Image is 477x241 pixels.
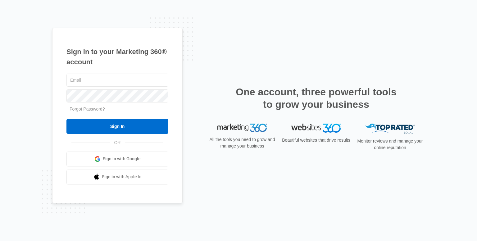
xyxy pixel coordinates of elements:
[66,152,168,166] a: Sign in with Google
[291,124,341,133] img: Websites 360
[234,86,398,111] h2: One account, three powerful tools to grow your business
[103,156,141,162] span: Sign in with Google
[102,174,142,180] span: Sign in with Apple Id
[217,124,267,132] img: Marketing 360
[66,170,168,184] a: Sign in with Apple Id
[355,138,425,151] p: Monitor reviews and manage your online reputation
[66,47,168,67] h1: Sign in to your Marketing 360® account
[281,137,351,143] p: Beautiful websites that drive results
[110,139,125,146] span: OR
[66,119,168,134] input: Sign In
[70,107,105,111] a: Forgot Password?
[66,74,168,87] input: Email
[207,136,277,149] p: All the tools you need to grow and manage your business
[365,124,415,134] img: Top Rated Local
